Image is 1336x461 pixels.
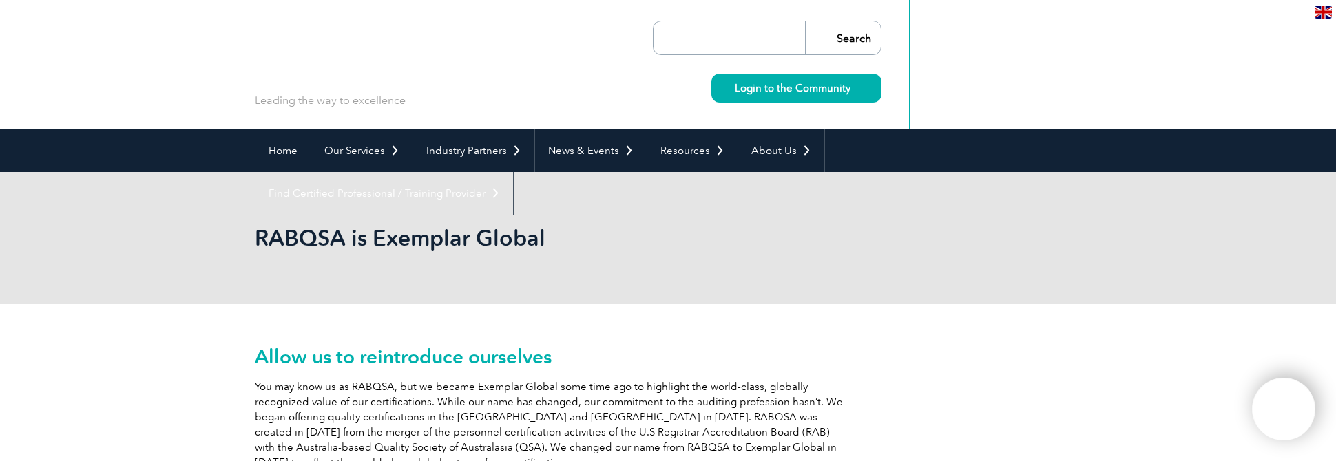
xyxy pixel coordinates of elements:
a: Home [255,129,311,172]
a: Industry Partners [413,129,534,172]
h2: Allow us to reintroduce ourselves [255,345,1081,367]
input: Search [805,21,881,54]
h2: RABQSA is Exemplar Global [255,227,833,249]
a: About Us [738,129,824,172]
img: en [1315,6,1332,19]
img: svg+xml;nitro-empty-id=MTMyOToxMTY=-1;base64,PHN2ZyB2aWV3Qm94PSIwIDAgNDAwIDQwMCIgd2lkdGg9IjQwMCIg... [1266,392,1301,427]
a: Our Services [311,129,413,172]
a: Resources [647,129,738,172]
a: Login to the Community [711,74,881,103]
a: News & Events [535,129,647,172]
a: Find Certified Professional / Training Provider [255,172,513,215]
p: Leading the way to excellence [255,93,406,108]
img: svg+xml;nitro-empty-id=MzU1OjIyMw==-1;base64,PHN2ZyB2aWV3Qm94PSIwIDAgMTEgMTEiIHdpZHRoPSIxMSIgaGVp... [850,84,858,92]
